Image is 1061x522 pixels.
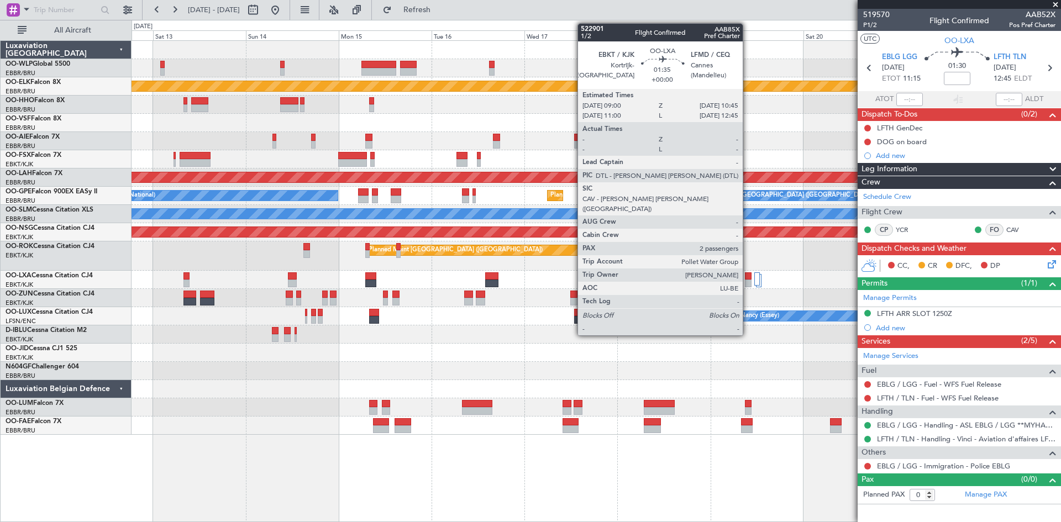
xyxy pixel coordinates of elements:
a: EBBR/BRU [6,142,35,150]
a: LFTH / TLN - Fuel - WFS Fuel Release [877,393,999,403]
span: (0/2) [1021,108,1037,120]
span: Others [862,446,886,459]
a: EBKT/KJK [6,281,33,289]
span: Flight Crew [862,206,902,219]
span: Pax [862,473,874,486]
span: OO-LUX [6,309,31,315]
a: EBBR/BRU [6,178,35,187]
div: Sat 13 [153,30,246,40]
a: Manage Services [863,351,918,362]
span: Fuel [862,365,876,377]
div: Add new [876,151,1055,160]
button: Refresh [377,1,444,19]
a: Manage Permits [863,293,917,304]
div: Planned Maint [GEOGRAPHIC_DATA] ([GEOGRAPHIC_DATA] National) [550,187,750,204]
span: OO-ROK [6,243,33,250]
span: CR [928,261,937,272]
a: EBLG / LGG - Immigration - Police EBLG [877,461,1010,471]
span: OO-FAE [6,418,31,425]
span: ETOT [882,73,900,85]
a: EBLG / LGG - Handling - ASL EBLG / LGG **MYHANDLING** [877,420,1055,430]
span: Dispatch Checks and Weather [862,242,967,255]
a: EBBR/BRU [6,372,35,380]
div: DOG on board [877,137,927,146]
span: DFC, [955,261,972,272]
span: OO-LXA [944,35,974,46]
a: EBKT/KJK [6,299,33,307]
span: OO-HHO [6,97,34,104]
span: DP [990,261,1000,272]
span: OO-SLM [6,207,32,213]
a: EBKT/KJK [6,160,33,168]
span: Dispatch To-Dos [862,108,917,121]
span: (2/5) [1021,335,1037,346]
span: All Aircraft [29,27,117,34]
div: Sat 20 [803,30,896,40]
a: OO-LXACessna Citation CJ4 [6,272,93,279]
label: Planned PAX [863,489,905,500]
span: OO-LXA [6,272,31,279]
a: EBKT/KJK [6,335,33,344]
span: (0/0) [1021,473,1037,485]
a: EBBR/BRU [6,426,35,435]
span: ELDT [1014,73,1032,85]
span: D-IBLU [6,327,27,334]
a: OO-JIDCessna CJ1 525 [6,345,77,352]
span: Leg Information [862,163,917,176]
a: Manage PAX [965,489,1007,500]
span: OO-NSG [6,225,33,231]
a: OO-WLPGlobal 5500 [6,61,70,67]
span: OO-LAH [6,170,32,177]
span: OO-WLP [6,61,33,67]
span: OO-AIE [6,134,29,140]
a: EBKT/KJK [6,233,33,241]
span: 12:45 [994,73,1011,85]
button: All Aircraft [12,22,120,39]
div: Flight Confirmed [929,15,989,27]
div: EBKT [652,152,674,159]
span: EBLG LGG [882,52,917,63]
button: UTC [860,34,880,44]
span: Handling [862,405,893,418]
div: Fri 19 [711,30,803,40]
a: OO-LUXCessna Citation CJ4 [6,309,93,315]
a: OO-HHOFalcon 8X [6,97,65,104]
a: EBBR/BRU [6,215,35,223]
span: Pos Pref Charter [1009,20,1055,30]
span: OO-ELK [6,79,30,86]
a: OO-FAEFalcon 7X [6,418,61,425]
span: OO-LUM [6,400,33,407]
span: Permits [862,277,887,290]
div: 20:30 Z [674,159,695,165]
a: EBBR/BRU [6,87,35,96]
div: LFTH ARR SLOT 1250Z [877,309,952,318]
span: CC, [897,261,910,272]
span: P1/2 [863,20,890,30]
a: OO-FSXFalcon 7X [6,152,61,159]
div: Sun 14 [246,30,339,40]
a: EBKT/KJK [6,354,33,362]
span: OO-GPE [6,188,31,195]
div: Add new [876,323,1055,333]
a: Schedule Crew [863,192,911,203]
span: AAB52X [1009,9,1055,20]
input: --:-- [896,93,923,106]
div: LFTH GenDec [877,123,922,133]
a: OO-GPEFalcon 900EX EASy II [6,188,97,195]
a: OO-NSGCessna Citation CJ4 [6,225,94,231]
span: 11:15 [903,73,921,85]
span: LFTH TLN [994,52,1026,63]
a: OO-AIEFalcon 7X [6,134,60,140]
div: Wed 17 [524,30,617,40]
span: (1/1) [1021,277,1037,289]
span: Refresh [394,6,440,14]
a: OO-LUMFalcon 7X [6,400,64,407]
span: [DATE] - [DATE] [188,5,240,15]
div: Thu 18 [617,30,710,40]
div: No Crew [GEOGRAPHIC_DATA] ([GEOGRAPHIC_DATA] National) [713,187,899,204]
span: [DATE] [994,62,1016,73]
span: ATOT [875,94,894,105]
span: ALDT [1025,94,1043,105]
span: [DATE] [882,62,905,73]
a: EBKT/KJK [6,251,33,260]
